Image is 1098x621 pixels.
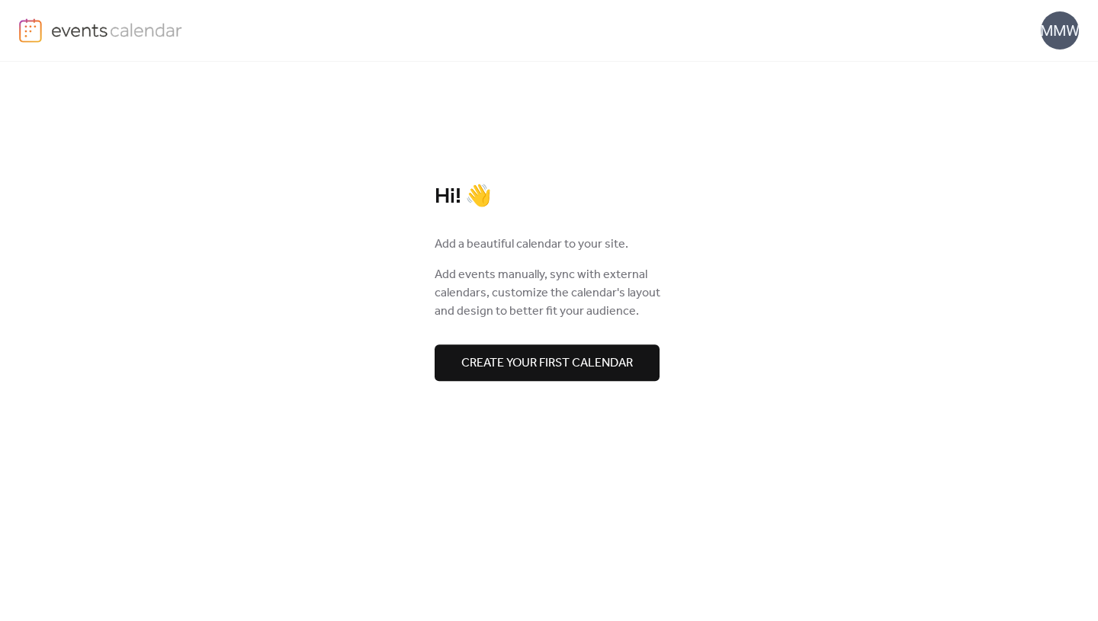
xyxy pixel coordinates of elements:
[19,18,42,43] img: logo
[435,266,663,321] span: Add events manually, sync with external calendars, customize the calendar's layout and design to ...
[435,344,660,381] button: Create your first calendar
[435,184,663,210] div: Hi! 👋
[51,18,183,41] img: logo-type
[461,354,633,373] span: Create your first calendar
[1041,11,1079,50] div: MMW
[435,235,628,254] span: Add a beautiful calendar to your site.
